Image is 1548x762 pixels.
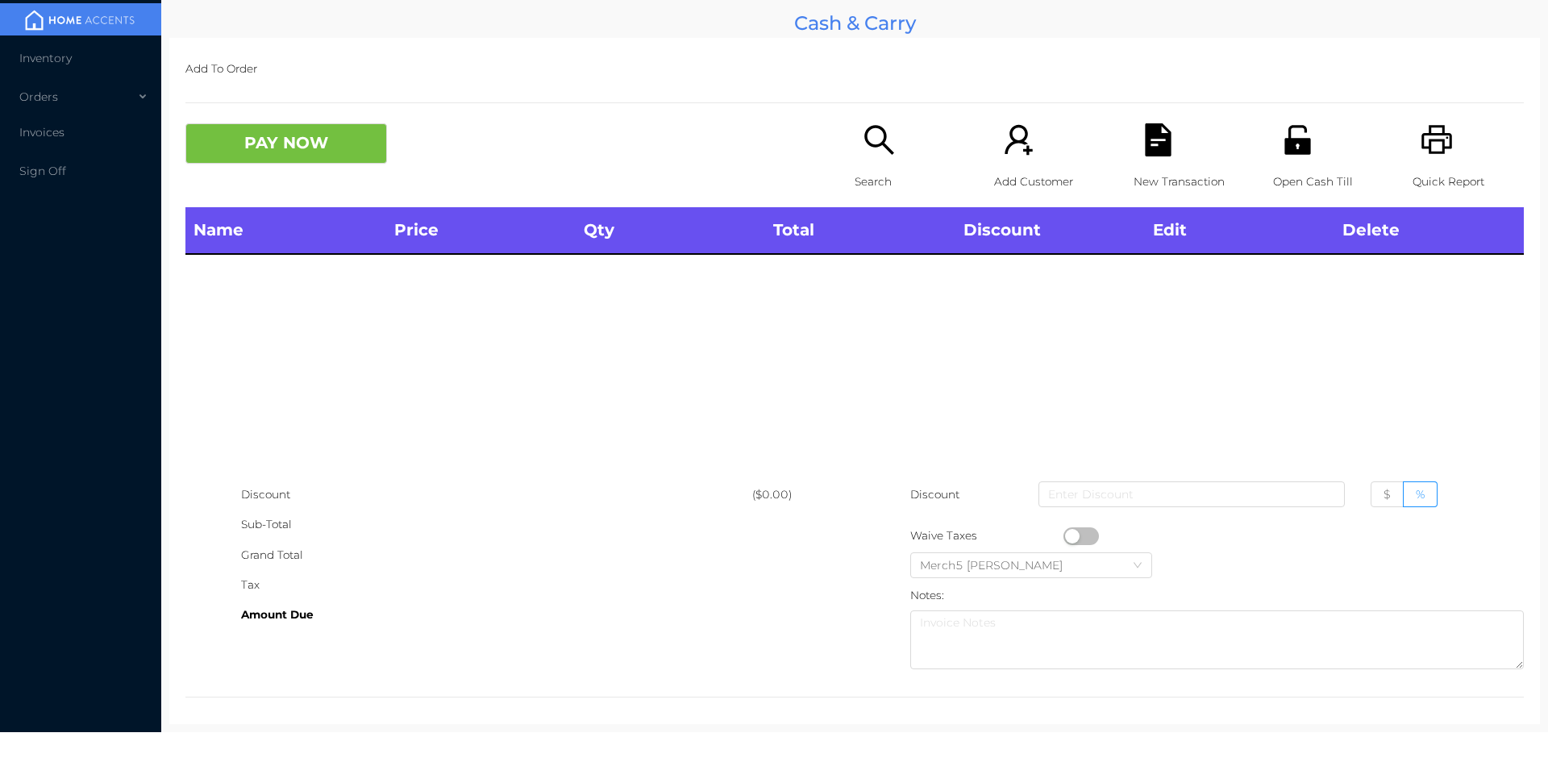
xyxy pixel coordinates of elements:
[241,600,752,630] div: Amount Due
[1421,123,1454,156] i: icon: printer
[752,480,855,510] div: ($0.00)
[241,540,752,570] div: Grand Total
[1273,167,1384,197] p: Open Cash Till
[1142,123,1175,156] i: icon: file-text
[185,207,386,254] th: Name
[19,8,140,32] img: mainBanner
[1145,207,1334,254] th: Edit
[169,8,1540,38] div: Cash & Carry
[1134,167,1245,197] p: New Transaction
[1416,487,1425,502] span: %
[185,54,1524,84] p: Add To Order
[863,123,896,156] i: icon: search
[994,167,1105,197] p: Add Customer
[19,51,72,65] span: Inventory
[386,207,576,254] th: Price
[19,164,66,178] span: Sign Off
[1002,123,1035,156] i: icon: user-add
[241,510,752,539] div: Sub-Total
[920,553,1079,577] div: Merch5 Lawrence
[910,521,1063,551] div: Waive Taxes
[1334,207,1524,254] th: Delete
[855,167,966,197] p: Search
[765,207,955,254] th: Total
[1384,487,1391,502] span: $
[1281,123,1314,156] i: icon: unlock
[910,589,944,602] label: Notes:
[185,123,387,164] button: PAY NOW
[241,570,752,600] div: Tax
[1133,560,1142,572] i: icon: down
[241,480,752,510] div: Discount
[1038,481,1345,507] input: Enter Discount
[955,207,1145,254] th: Discount
[1413,167,1524,197] p: Quick Report
[19,125,64,139] span: Invoices
[576,207,765,254] th: Qty
[910,480,961,510] p: Discount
